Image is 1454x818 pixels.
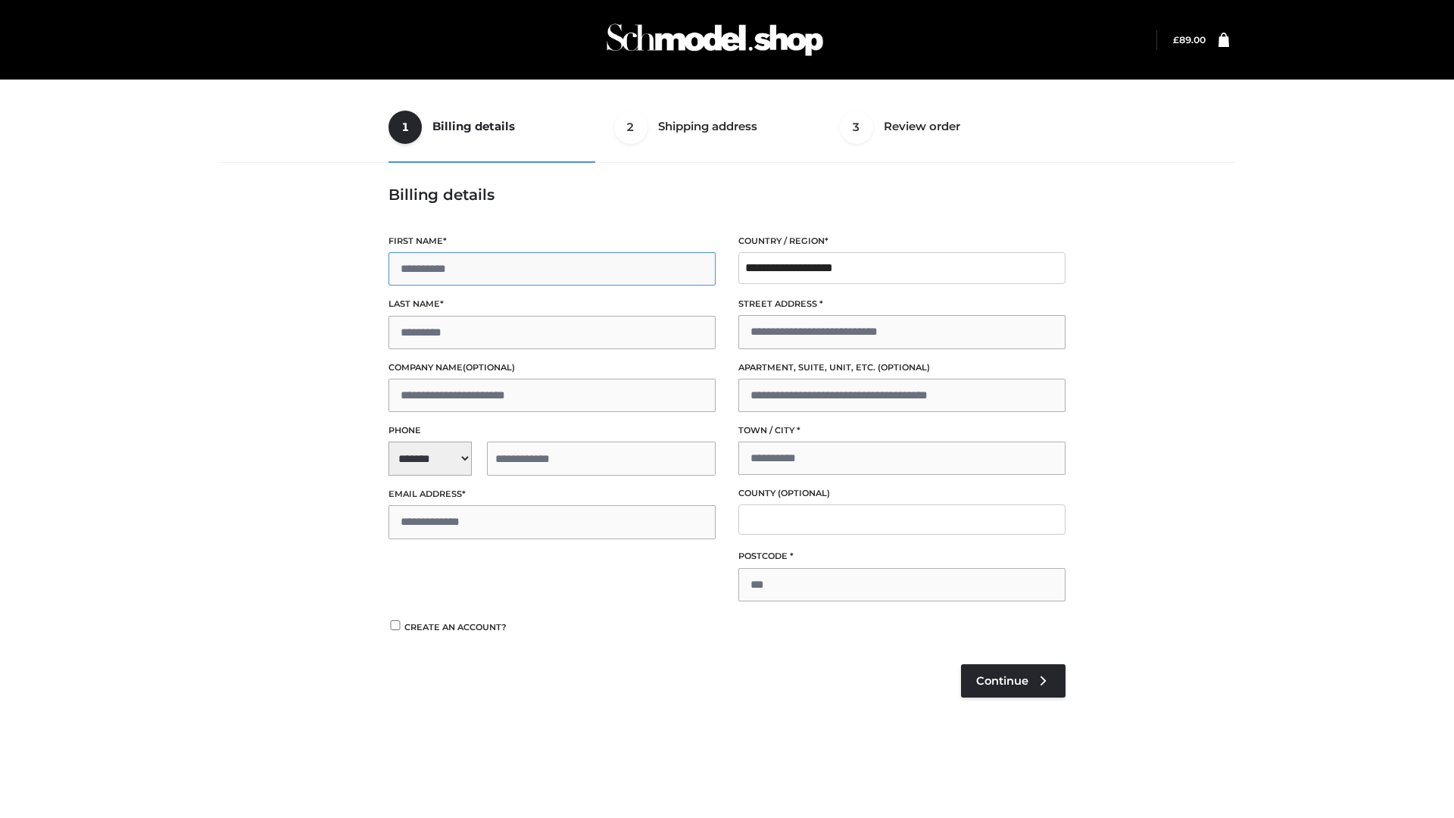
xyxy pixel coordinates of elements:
label: County [738,486,1066,501]
h3: Billing details [388,186,1066,204]
label: First name [388,234,716,248]
label: Street address [738,297,1066,311]
a: Continue [961,664,1066,698]
label: Phone [388,423,716,438]
img: Schmodel Admin 964 [601,10,828,70]
label: Postcode [738,549,1066,564]
label: Country / Region [738,234,1066,248]
span: (optional) [878,362,930,373]
span: £ [1173,34,1179,45]
label: Last name [388,297,716,311]
bdi: 89.00 [1173,34,1206,45]
label: Town / City [738,423,1066,438]
span: Create an account? [404,622,507,632]
input: Create an account? [388,620,402,630]
span: (optional) [778,488,830,498]
label: Company name [388,361,716,375]
span: (optional) [463,362,515,373]
span: Continue [976,674,1028,688]
a: £89.00 [1173,34,1206,45]
label: Email address [388,487,716,501]
label: Apartment, suite, unit, etc. [738,361,1066,375]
